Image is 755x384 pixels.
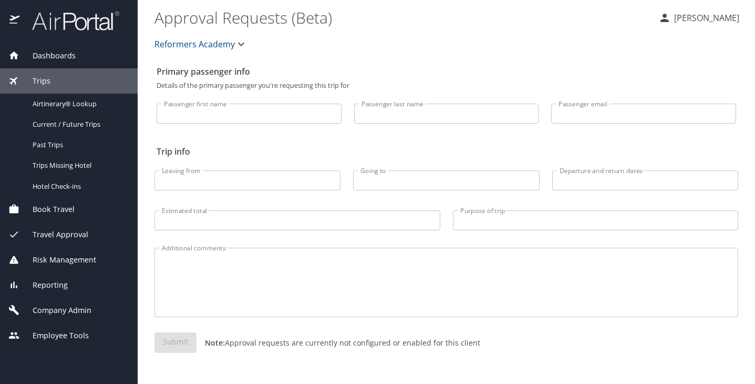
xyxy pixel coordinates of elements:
span: Trips [19,75,50,87]
span: Past Trips [33,140,125,150]
span: Reformers Academy [154,37,235,52]
strong: Note: [205,338,225,348]
span: Company Admin [19,305,91,316]
span: Current / Future Trips [33,119,125,129]
h2: Trip info [157,143,736,160]
span: Hotel Check-ins [33,181,125,191]
p: Details of the primary passenger you're requesting this trip for [157,82,736,89]
span: Travel Approval [19,229,88,240]
button: [PERSON_NAME] [654,8,743,27]
p: Approval requests are currently not configured or enabled for this client [196,337,480,348]
span: Book Travel [19,204,75,215]
button: Reformers Academy [150,34,252,55]
img: icon-airportal.png [9,11,20,31]
p: [PERSON_NAME] [671,12,739,24]
h2: Primary passenger info [157,63,736,80]
span: Reporting [19,279,68,291]
span: Trips Missing Hotel [33,160,125,170]
h1: Approval Requests (Beta) [154,1,650,34]
span: Employee Tools [19,330,89,341]
span: Airtinerary® Lookup [33,99,125,109]
img: airportal-logo.png [20,11,119,31]
span: Risk Management [19,254,96,266]
span: Dashboards [19,50,76,62]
